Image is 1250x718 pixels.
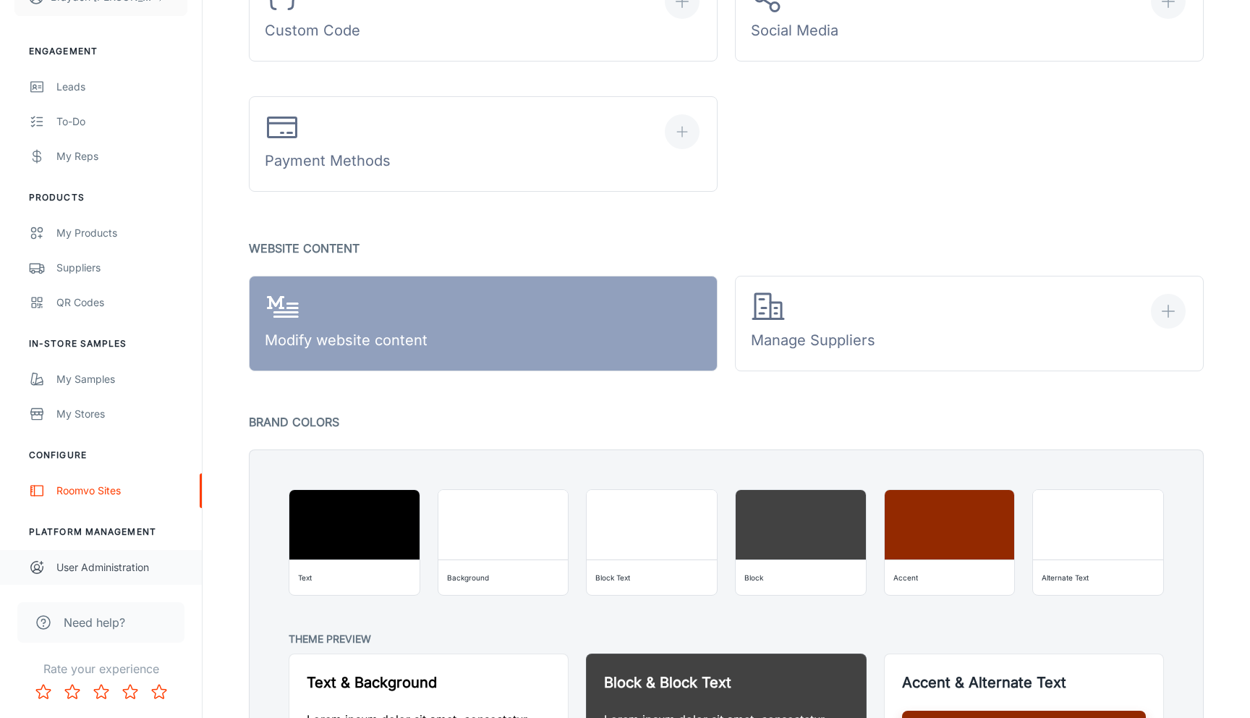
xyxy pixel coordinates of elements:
[56,114,187,130] div: To-do
[735,276,1204,371] button: Manage Suppliers
[249,238,1204,258] p: Website Content
[56,148,187,164] div: My Reps
[56,295,187,311] div: QR Codes
[447,570,489,585] div: Background
[307,672,550,693] h5: Text & Background
[58,677,87,706] button: Rate 2 star
[249,96,718,192] button: Payment Methods
[751,290,875,357] div: Manage Suppliers
[56,406,187,422] div: My Stores
[249,276,718,371] a: Modify website content
[902,672,1146,693] h5: Accent & Alternate Text
[298,570,312,585] div: Text
[265,110,391,177] div: Payment Methods
[56,371,187,387] div: My Samples
[12,660,190,677] p: Rate your experience
[56,79,187,95] div: Leads
[893,570,918,585] div: Accent
[744,570,763,585] div: Block
[1042,570,1089,585] div: Alternate Text
[145,677,174,706] button: Rate 5 star
[116,677,145,706] button: Rate 4 star
[289,630,1164,649] p: Theme Preview
[604,672,848,693] h5: Block & Block Text
[56,483,187,499] div: Roomvo Sites
[595,570,630,585] div: Block Text
[87,677,116,706] button: Rate 3 star
[64,614,125,631] span: Need help?
[29,677,58,706] button: Rate 1 star
[56,260,187,276] div: Suppliers
[56,225,187,241] div: My Products
[56,559,187,575] div: User Administration
[265,290,428,357] div: Modify website content
[249,412,1204,432] p: Brand Colors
